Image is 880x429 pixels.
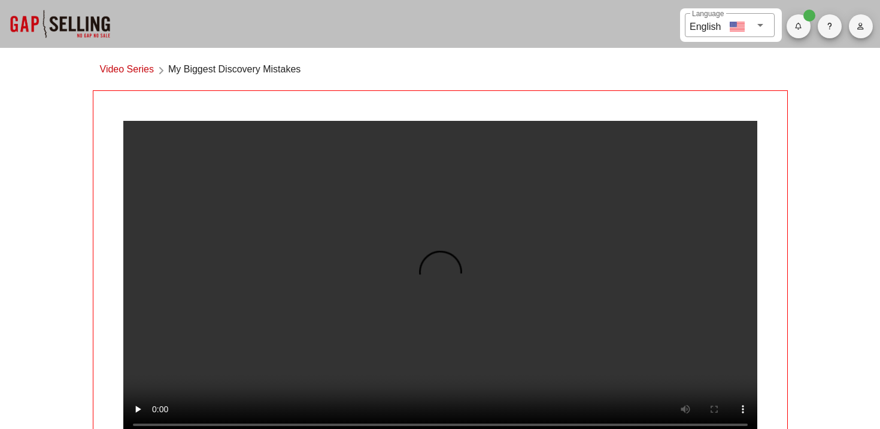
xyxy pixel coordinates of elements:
[685,13,775,37] div: LanguageEnglish
[168,62,301,78] span: My Biggest Discovery Mistakes
[690,17,721,34] div: English
[100,62,154,78] a: Video Series
[803,10,815,22] span: Badge
[692,10,724,19] label: Language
